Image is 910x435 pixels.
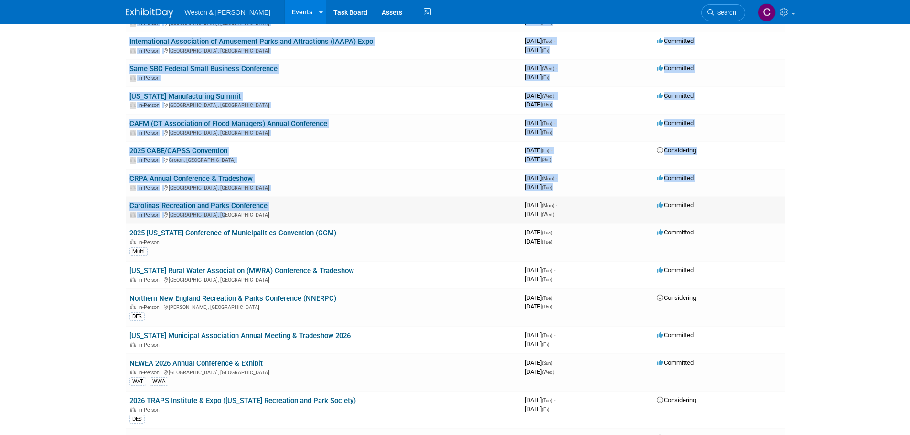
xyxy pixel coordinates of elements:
span: (Wed) [542,370,554,375]
span: (Tue) [542,398,552,403]
span: [DATE] [525,211,554,218]
span: In-Person [138,239,162,245]
span: Search [714,9,736,16]
span: Committed [657,64,694,72]
span: Weston & [PERSON_NAME] [185,9,270,16]
a: [US_STATE] Manufacturing Summit [129,92,241,101]
span: (Tue) [542,230,552,235]
span: - [556,174,557,181]
div: Multi [129,247,148,256]
span: In-Person [138,130,162,136]
span: In-Person [138,185,162,191]
span: - [554,359,555,366]
span: (Fri) [542,342,549,347]
span: - [551,147,552,154]
span: - [554,396,555,403]
img: ExhibitDay [126,8,173,18]
a: International Association of Amusement Parks and Attractions (IAAPA) Expo [129,37,373,46]
span: In-Person [138,277,162,283]
a: 2025 [US_STATE] Conference of Municipalities Convention (CCM) [129,229,336,237]
span: (Fri) [542,75,549,80]
span: (Fri) [542,148,549,153]
div: [GEOGRAPHIC_DATA], [GEOGRAPHIC_DATA] [129,183,517,191]
span: [DATE] [525,92,557,99]
span: In-Person [138,48,162,54]
span: (Sat) [542,157,551,162]
span: [DATE] [525,405,549,413]
span: - [556,64,557,72]
span: [DATE] [525,64,557,72]
span: [DATE] [525,368,554,375]
span: (Tue) [542,268,552,273]
span: In-Person [138,407,162,413]
span: In-Person [138,370,162,376]
span: [DATE] [525,147,552,154]
span: [DATE] [525,340,549,348]
a: Northern New England Recreation & Parks Conference (NNERPC) [129,294,336,303]
span: - [554,37,555,44]
div: [GEOGRAPHIC_DATA], [GEOGRAPHIC_DATA] [129,368,517,376]
img: In-Person Event [130,157,136,162]
span: Committed [657,202,694,209]
span: Committed [657,331,694,339]
img: In-Person Event [130,370,136,374]
span: [DATE] [525,183,552,191]
a: 2026 TRAPS Institute & Expo ([US_STATE] Recreation and Park Society) [129,396,356,405]
span: Committed [657,229,694,236]
span: Committed [657,174,694,181]
div: [GEOGRAPHIC_DATA], [GEOGRAPHIC_DATA] [129,276,517,283]
div: [GEOGRAPHIC_DATA], [GEOGRAPHIC_DATA] [129,211,517,218]
img: In-Person Event [130,75,136,80]
span: In-Person [138,304,162,310]
a: Carolinas Recreation and Parks Conference [129,202,268,210]
span: (Tue) [542,185,552,190]
span: - [556,202,557,209]
span: (Thu) [542,102,552,107]
span: [DATE] [525,331,555,339]
span: [DATE] [525,359,555,366]
span: [DATE] [525,266,555,274]
span: (Mon) [542,203,554,208]
span: In-Person [138,212,162,218]
span: In-Person [138,342,162,348]
span: - [554,119,555,127]
span: Committed [657,119,694,127]
span: [DATE] [525,156,551,163]
span: - [554,331,555,339]
img: In-Person Event [130,277,136,282]
a: Same SBC Federal Small Business Conference [129,64,278,73]
span: [DATE] [525,174,557,181]
div: DES [129,415,145,424]
span: (Thu) [542,121,552,126]
span: (Wed) [542,94,554,99]
a: CRPA Annual Conference & Tradeshow [129,174,253,183]
span: (Tue) [542,239,552,244]
span: Considering [657,294,696,301]
span: In-Person [138,102,162,108]
a: [US_STATE] Municipal Association Annual Meeting & Tradeshow 2026 [129,331,351,340]
span: (Fri) [542,407,549,412]
span: (Thu) [542,333,552,338]
img: In-Person Event [130,212,136,217]
a: 2025 CABE/CAPSS Convention [129,147,227,155]
span: Committed [657,37,694,44]
img: Chuck Raymond [758,3,776,21]
span: Committed [657,266,694,274]
img: In-Person Event [130,342,136,347]
span: [DATE] [525,101,552,108]
span: [DATE] [525,128,552,136]
span: (Fri) [542,48,549,53]
span: Considering [657,396,696,403]
span: (Wed) [542,212,554,217]
img: In-Person Event [130,304,136,309]
span: Committed [657,92,694,99]
a: Search [701,4,745,21]
span: (Tue) [542,277,552,282]
span: [DATE] [525,294,555,301]
img: In-Person Event [130,185,136,190]
span: (Thu) [542,130,552,135]
a: [US_STATE] Rural Water Association (MWRA) Conference & Tradeshow [129,266,354,275]
div: [PERSON_NAME], [GEOGRAPHIC_DATA] [129,303,517,310]
span: In-Person [138,75,162,81]
span: [DATE] [525,276,552,283]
